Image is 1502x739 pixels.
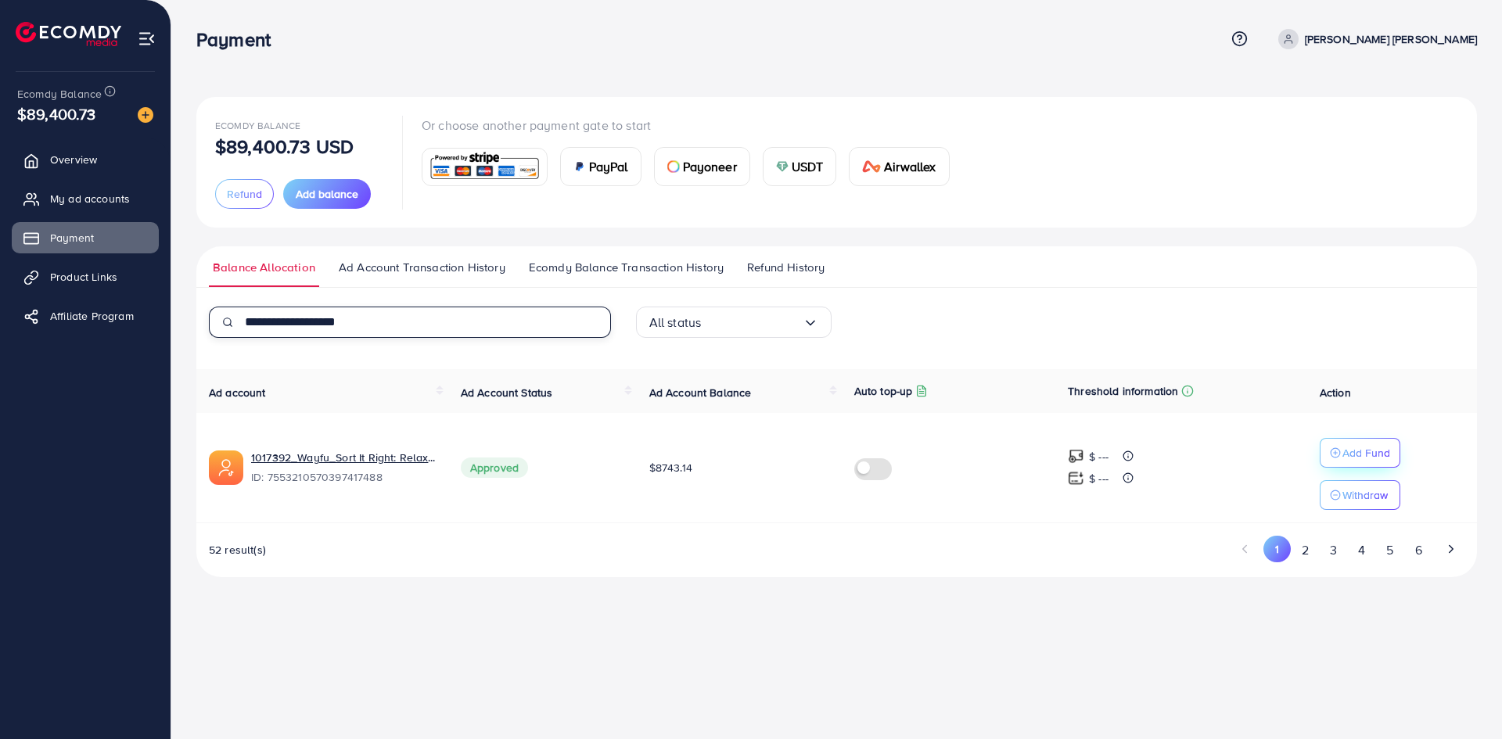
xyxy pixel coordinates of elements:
ul: Pagination [1231,536,1464,565]
button: Go to page 6 [1404,536,1432,565]
span: Approved [461,457,528,478]
div: <span class='underline'>1017392_Wayfu_Sort It Right: Relax Puzzle_iOS</span></br>7553210570397417488 [251,450,436,486]
button: Add Fund [1320,438,1400,468]
a: cardPayoneer [654,147,750,186]
a: cardPayPal [560,147,641,186]
span: 52 result(s) [209,542,266,558]
a: [PERSON_NAME] [PERSON_NAME] [1272,29,1477,49]
button: Go to page 4 [1348,536,1376,565]
img: card [427,150,542,184]
button: Add balance [283,179,371,209]
span: ID: 7553210570397417488 [251,469,436,485]
button: Go to page 3 [1319,536,1347,565]
a: card [422,148,548,186]
p: $ --- [1089,469,1109,488]
a: cardUSDT [763,147,837,186]
button: Go to page 2 [1291,536,1319,565]
span: Ad Account Transaction History [339,259,505,276]
span: Airwallex [884,157,936,176]
p: Withdraw [1342,486,1388,504]
img: logo [16,22,121,46]
p: Or choose another payment gate to start [422,116,962,135]
span: Overview [50,152,97,167]
p: Threshold information [1068,382,1178,400]
span: Ad account [209,385,266,400]
button: Go to page 1 [1263,536,1291,562]
span: PayPal [589,157,628,176]
span: Ad Account Status [461,385,553,400]
span: Ad Account Balance [649,385,752,400]
button: Go to page 5 [1376,536,1404,565]
span: Refund [227,186,262,202]
img: menu [138,30,156,48]
span: $89,400.73 [17,102,96,125]
span: USDT [792,157,824,176]
img: image [138,107,153,123]
span: Balance Allocation [213,259,315,276]
button: Refund [215,179,274,209]
span: Action [1320,385,1351,400]
span: Payoneer [683,157,737,176]
span: Affiliate Program [50,308,134,324]
a: Payment [12,222,159,253]
img: card [573,160,586,173]
div: Search for option [636,307,832,338]
span: My ad accounts [50,191,130,206]
input: Search for option [701,310,802,335]
p: Add Fund [1342,443,1390,462]
iframe: Chat [1436,669,1490,727]
span: $8743.14 [649,460,692,475]
span: Refund History [747,259,825,276]
a: Product Links [12,261,159,292]
a: Affiliate Program [12,300,159,332]
p: $ --- [1089,447,1109,466]
span: Ecomdy Balance [17,86,102,102]
a: My ad accounts [12,183,159,214]
img: ic-ads-acc.e4c84228.svg [209,450,243,485]
a: cardAirwallex [849,147,949,186]
span: All status [649,310,702,335]
p: $89,400.73 USD [215,137,354,156]
span: Ecomdy Balance [215,119,300,132]
img: top-up amount [1068,470,1084,486]
span: Add balance [296,186,358,202]
button: Go to next page [1437,536,1464,562]
h3: Payment [196,28,283,51]
img: card [776,160,789,173]
span: Product Links [50,269,117,285]
span: Payment [50,230,94,246]
button: Withdraw [1320,480,1400,510]
p: Auto top-up [854,382,913,400]
img: top-up amount [1068,448,1084,465]
img: card [667,160,680,173]
a: Overview [12,144,159,175]
a: 1017392_Wayfu_Sort It Right: Relax Puzzle_iOS [251,450,436,465]
p: [PERSON_NAME] [PERSON_NAME] [1305,30,1477,48]
img: card [862,160,881,173]
span: Ecomdy Balance Transaction History [529,259,724,276]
